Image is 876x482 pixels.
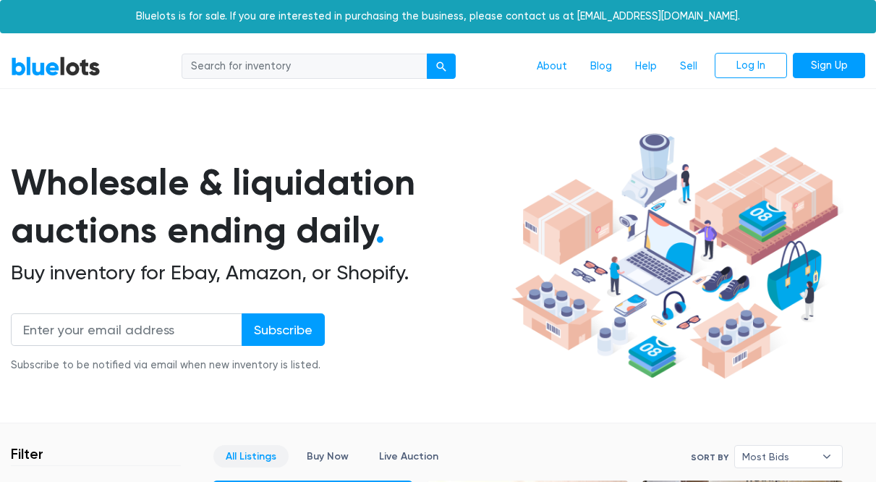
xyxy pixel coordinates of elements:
[242,313,325,346] input: Subscribe
[375,208,385,252] span: .
[668,53,709,80] a: Sell
[11,358,325,373] div: Subscribe to be notified via email when new inventory is listed.
[11,313,242,346] input: Enter your email address
[182,54,428,80] input: Search for inventory
[715,53,787,79] a: Log In
[624,53,668,80] a: Help
[506,127,843,386] img: hero-ee84e7d0318cb26816c560f6b4441b76977f77a177738b4e94f68c95b2b83dbb.png
[11,56,101,77] a: BlueLots
[294,445,361,468] a: Buy Now
[793,53,865,79] a: Sign Up
[579,53,624,80] a: Blog
[742,446,815,468] span: Most Bids
[691,451,728,464] label: Sort By
[525,53,579,80] a: About
[367,445,451,468] a: Live Auction
[213,445,289,468] a: All Listings
[11,158,506,255] h1: Wholesale & liquidation auctions ending daily
[11,261,506,285] h2: Buy inventory for Ebay, Amazon, or Shopify.
[812,446,842,468] b: ▾
[11,445,43,462] h3: Filter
